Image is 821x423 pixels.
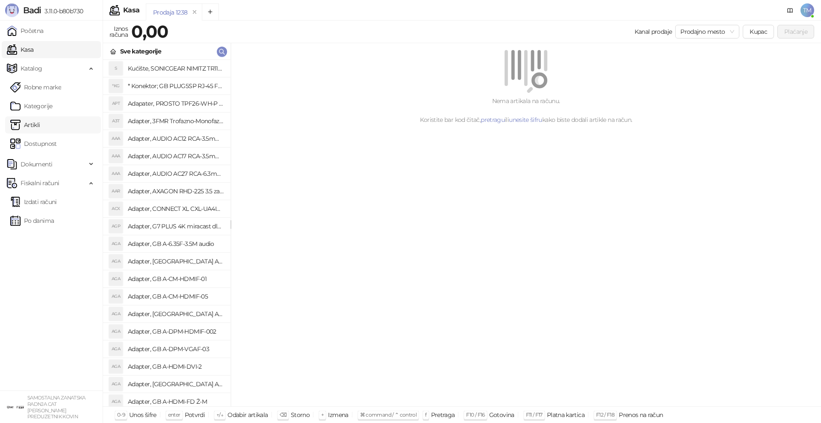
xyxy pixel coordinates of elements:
div: Nema artikala na računu. Koristite bar kod čitač, ili kako biste dodali artikle na račun. [241,96,811,124]
h4: Adapter, [GEOGRAPHIC_DATA] A-HDMI-FC Ž-M [128,377,224,391]
span: f [425,411,426,418]
a: Dostupnost [10,135,57,152]
a: ArtikliArtikli [10,116,40,133]
div: Gotovina [489,409,514,420]
h4: Adapter, [GEOGRAPHIC_DATA] A-AC-UKEU-001 UK na EU 7.5A [128,254,224,268]
span: ↑/↓ [216,411,223,418]
h4: Adapter, GB A-HDMI-DVI-2 [128,360,224,373]
div: Potvrdi [185,409,205,420]
div: AAA [109,149,123,163]
div: AGA [109,307,123,321]
div: Pretraga [431,409,455,420]
a: unesite šifru [509,116,542,124]
a: Robne marke [10,79,61,96]
div: Sve kategorije [120,47,161,56]
div: APT [109,97,123,110]
span: Dokumenti [21,156,52,173]
img: Logo [5,3,19,17]
h4: Adapter, GB A-DPM-VGAF-03 [128,342,224,356]
span: enter [168,411,180,418]
h4: Kućište, SONICGEAR NIMITZ TR1100 belo BEZ napajanja [128,62,224,75]
a: Izdati računi [10,193,57,210]
span: F10 / F16 [466,411,484,418]
h4: Adapter, G7 PLUS 4K miracast dlna airplay za TV [128,219,224,233]
button: Add tab [202,3,219,21]
a: Po danima [10,212,54,229]
div: Izmena [328,409,348,420]
h4: Adapter, GB A-CM-HDMIF-01 [128,272,224,286]
h4: Adapter, GB A-CM-HDMIF-05 [128,290,224,303]
span: + [321,411,324,418]
div: AGA [109,290,123,303]
a: pretragu [481,116,505,124]
h4: Adapater, PROSTO TPF26-WH-P razdelnik [128,97,224,110]
h4: Adapter, GB A-DPM-HDMIF-002 [128,325,224,338]
h4: Adapter, 3FMR Trofazno-Monofazni [128,114,224,128]
a: Dokumentacija [783,3,797,17]
h4: Adapter, GB A-6.35F-3.5M audio [128,237,224,251]
span: Katalog [21,60,42,77]
h4: Adapter, [GEOGRAPHIC_DATA] A-CMU3-LAN-05 hub [128,307,224,321]
div: S [109,62,123,75]
span: 3.11.0-b80b730 [41,7,83,15]
a: Kategorije [10,98,53,115]
h4: Adapter, GB A-HDMI-FD Ž-M [128,395,224,408]
div: A3T [109,114,123,128]
strong: 0,00 [131,21,168,42]
div: AAR [109,184,123,198]
div: Prenos na račun [619,409,663,420]
span: Fiskalni računi [21,175,59,192]
span: F12 / F18 [596,411,614,418]
div: AGA [109,395,123,408]
a: Početna [7,22,44,39]
div: Kasa [123,7,139,14]
div: AGA [109,377,123,391]
span: ⌫ [280,411,286,418]
h4: Adapter, CONNECT XL CXL-UA4IN1 putni univerzalni [128,202,224,216]
div: AGA [109,237,123,251]
span: 0-9 [117,411,125,418]
span: F11 / F17 [526,411,543,418]
div: Platna kartica [547,409,585,420]
div: AGA [109,360,123,373]
span: Badi [23,5,41,15]
span: TM [800,3,814,17]
div: AAA [109,167,123,180]
span: ⌘ command / ⌃ control [360,411,417,418]
div: AGA [109,342,123,356]
h4: * Konektor; GB PLUG5SP RJ-45 FTP Kat.5 [128,79,224,93]
div: AGA [109,325,123,338]
div: Odabir artikala [227,409,268,420]
button: Plaćanje [777,25,814,38]
div: AGA [109,272,123,286]
div: Storno [291,409,310,420]
div: Unos šifre [129,409,157,420]
div: ACX [109,202,123,216]
img: 64x64-companyLogo-ae27db6e-dfce-48a1-b68e-83471bd1bffd.png [7,399,24,416]
div: AAA [109,132,123,145]
h4: Adapter, AUDIO AC17 RCA-3.5mm stereo [128,149,224,163]
small: SAMOSTALNA ZANATSKA RADNJA CAT [PERSON_NAME] PREDUZETNIK KOVIN [27,395,86,420]
div: AGP [109,219,123,233]
button: remove [189,9,200,16]
div: Prodaja 1238 [153,8,187,17]
button: Kupac [743,25,774,38]
h4: Adapter, AUDIO AC27 RCA-6.3mm stereo [128,167,224,180]
span: Prodajno mesto [680,25,734,38]
h4: Adapter, AUDIO AC12 RCA-3.5mm mono [128,132,224,145]
a: Kasa [7,41,33,58]
h4: Adapter, AXAGON RHD-225 3.5 za 2x2.5 [128,184,224,198]
div: grid [103,60,230,406]
div: Iznos računa [108,23,130,40]
div: Kanal prodaje [635,27,672,36]
div: AGA [109,254,123,268]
